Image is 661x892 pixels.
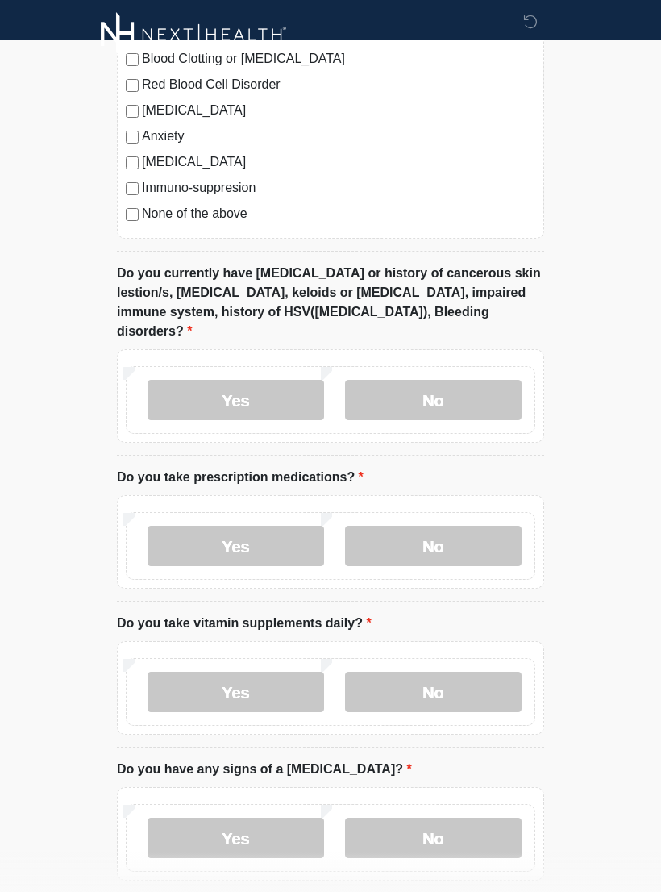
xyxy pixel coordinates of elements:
label: Anxiety [142,127,535,146]
label: No [345,818,522,858]
input: Anxiety [126,131,139,144]
label: [MEDICAL_DATA] [142,101,535,120]
input: Red Blood Cell Disorder [126,79,139,92]
img: Next-Health Logo [101,12,287,56]
label: None of the above [142,204,535,223]
label: Yes [148,380,324,420]
input: [MEDICAL_DATA] [126,105,139,118]
label: Do you have any signs of a [MEDICAL_DATA]? [117,760,412,779]
input: None of the above [126,208,139,221]
label: [MEDICAL_DATA] [142,152,535,172]
label: No [345,526,522,566]
input: Immuno-suppresion [126,182,139,195]
label: Red Blood Cell Disorder [142,75,535,94]
label: Do you currently have [MEDICAL_DATA] or history of cancerous skin lestion/s, [MEDICAL_DATA], kelo... [117,264,544,341]
label: Do you take vitamin supplements daily? [117,614,372,633]
input: [MEDICAL_DATA] [126,156,139,169]
label: Yes [148,818,324,858]
label: Do you take prescription medications? [117,468,364,487]
label: Immuno-suppresion [142,178,535,198]
label: Yes [148,672,324,712]
label: No [345,672,522,712]
label: No [345,380,522,420]
label: Yes [148,526,324,566]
